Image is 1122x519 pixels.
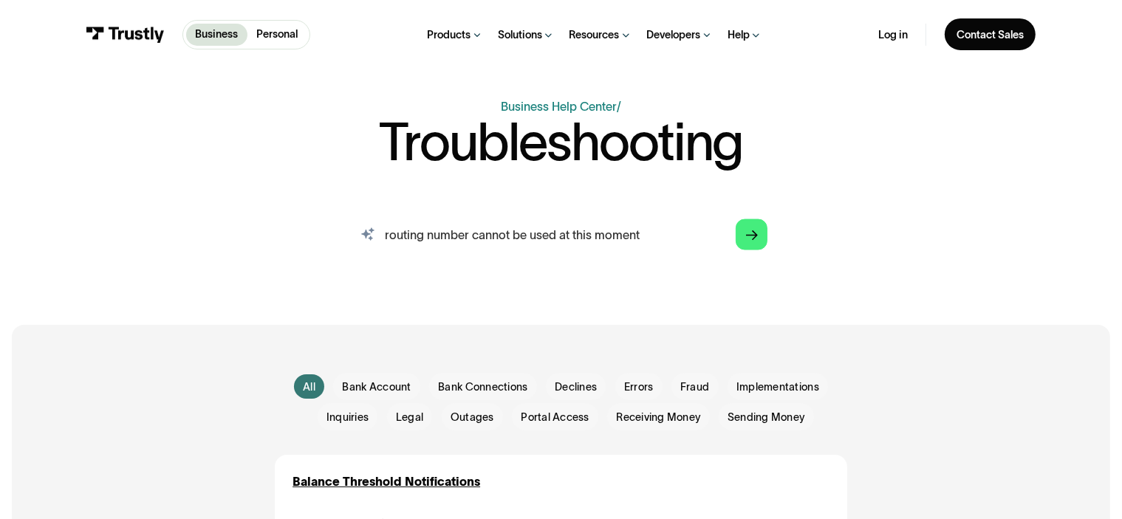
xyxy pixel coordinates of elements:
[438,379,527,394] span: Bank Connections
[617,100,621,113] div: /
[86,27,165,43] img: Trustly Logo
[343,210,780,258] input: search
[501,100,617,113] a: Business Help Center
[247,24,307,46] a: Personal
[380,115,743,168] h1: Troubleshooting
[728,410,804,425] span: Sending Money
[569,28,619,42] div: Resources
[498,28,542,42] div: Solutions
[624,379,654,394] span: Errors
[293,472,480,491] a: Balance Threshold Notifications
[555,379,597,394] span: Declines
[396,410,423,425] span: Legal
[294,374,324,399] a: All
[326,410,369,425] span: Inquiries
[343,379,411,394] span: Bank Account
[451,410,494,425] span: Outages
[343,210,780,258] form: Search
[275,373,848,430] form: Email Form
[427,28,471,42] div: Products
[186,24,247,46] a: Business
[945,18,1036,50] a: Contact Sales
[680,379,709,394] span: Fraud
[616,410,700,425] span: Receiving Money
[303,379,315,394] div: All
[957,28,1024,42] div: Contact Sales
[195,27,238,42] p: Business
[521,410,589,425] span: Portal Access
[736,379,819,394] span: Implementations
[728,28,750,42] div: Help
[646,28,700,42] div: Developers
[878,28,908,42] a: Log in
[256,27,298,42] p: Personal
